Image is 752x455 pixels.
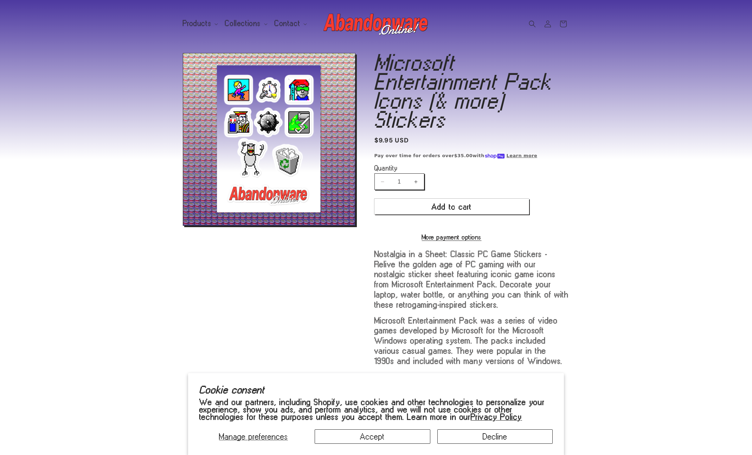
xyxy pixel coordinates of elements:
[374,372,570,382] p: Includes:
[179,16,221,31] summary: Products
[199,398,553,420] p: We and our partners, including Shopify, use cookies and other technologies to personalize your ex...
[199,429,308,444] button: Manage preferences
[374,165,529,172] label: Quantity
[225,20,261,27] span: Collections
[315,429,430,444] button: Accept
[374,53,570,129] h1: Microsoft Entertainment Pack Icons (& more) Stickers
[321,7,431,40] a: Abandonware
[374,249,570,310] p: Nostalgia in a Sheet: Classic PC Game Stickers - Relive the golden age of PC gaming with our nost...
[471,412,522,421] a: Privacy Policy
[183,20,212,27] span: Products
[219,432,288,441] span: Manage preferences
[525,16,540,32] summary: Search
[270,16,310,31] summary: Contact
[374,315,570,366] p: Microsoft Entertainment Pack was a series of video games developed by Microsoft for the Microsoft...
[437,429,553,444] button: Decline
[374,199,529,214] button: Add to cart
[323,10,429,38] img: Abandonware
[374,234,529,240] a: More payment options
[374,136,409,145] span: $9.95 USD
[275,20,300,27] span: Contact
[183,53,357,226] media-gallery: Gallery Viewer
[199,384,553,395] h2: Cookie consent
[221,16,270,31] summary: Collections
